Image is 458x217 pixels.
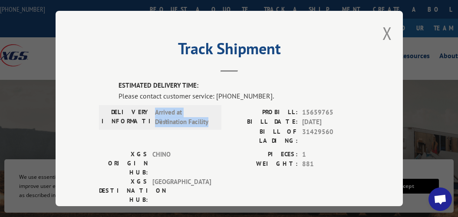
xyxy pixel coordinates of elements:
a: Open chat [428,187,452,211]
label: XGS ORIGIN HUB: [99,150,148,177]
span: 15659765 [302,108,359,118]
label: WEIGHT: [229,159,298,169]
span: 1 [302,150,359,160]
label: PROBILL: [229,108,298,118]
span: [DATE] [302,117,359,127]
span: Arrived at Destination Facility [155,108,214,127]
label: BILL DATE: [229,117,298,127]
label: XGS DESTINATION HUB: [99,177,148,204]
label: BILL OF LADING: [229,127,298,145]
h2: Track Shipment [99,43,359,59]
label: PIECES: [229,150,298,160]
span: 31429560 [302,127,359,145]
label: DELIVERY INFORMATION: [102,108,151,127]
span: 881 [302,159,359,169]
div: Please contact customer service: [PHONE_NUMBER]. [119,91,359,101]
span: CHINO [152,150,211,177]
label: ESTIMATED DELIVERY TIME: [119,81,359,91]
span: [GEOGRAPHIC_DATA] [152,177,211,204]
button: Close modal [382,22,392,45]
